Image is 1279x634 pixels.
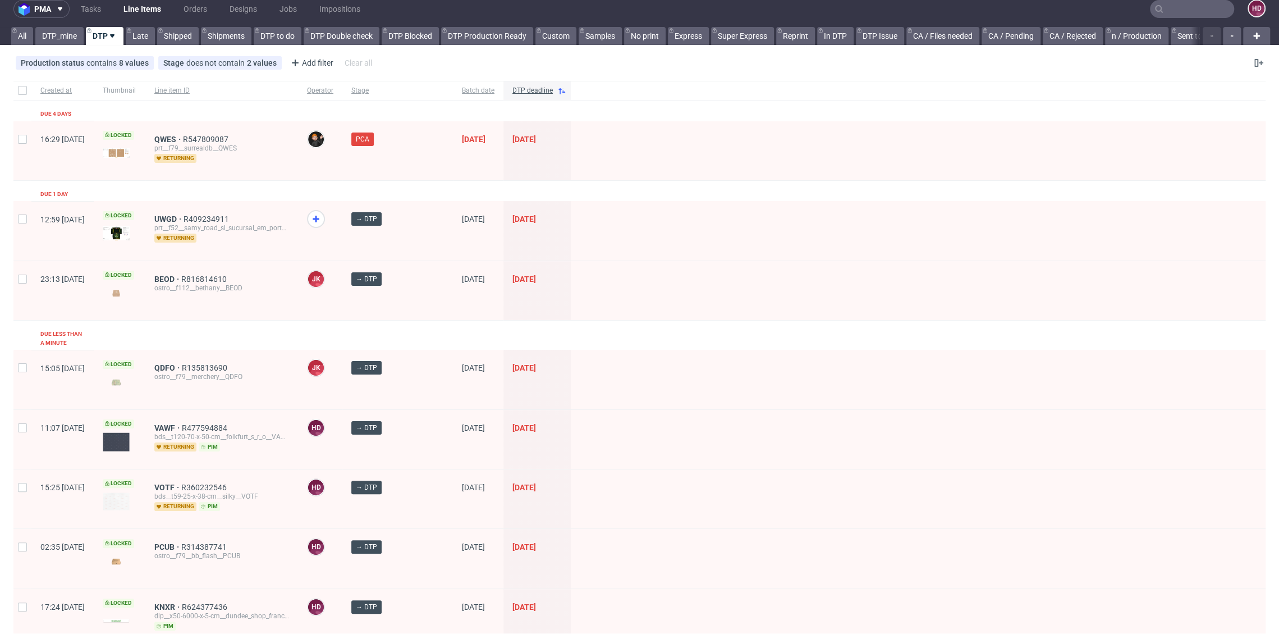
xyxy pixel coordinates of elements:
[356,134,369,144] span: PCA
[441,27,533,45] a: DTP Production Ready
[254,27,301,45] a: DTP to do
[154,612,289,621] div: dlp__x50-6000-x-5-cm__dundee_shop_france__KNXR
[157,27,199,45] a: Shipped
[154,154,196,163] span: returning
[186,58,247,67] span: does not contain
[154,86,289,95] span: Line item ID
[154,492,289,501] div: bds__t59-25-x-38-cm__silky__VOTF
[382,27,439,45] a: DTP Blocked
[462,363,485,372] span: [DATE]
[462,275,485,284] span: [DATE]
[462,483,485,492] span: [DATE]
[512,86,553,95] span: DTP deadline
[183,135,231,144] span: R547809087
[103,148,130,158] img: version_two_editor_design.png
[21,58,86,67] span: Production status
[154,144,289,153] div: prt__f79__surrealdb__QWES
[86,27,123,45] a: DTP
[154,284,289,293] div: ostro__f112__bethany__BEOD
[356,542,377,552] span: → DTP
[462,423,485,432] span: [DATE]
[462,86,494,95] span: Batch date
[103,375,130,390] img: version_two_editor_design
[182,603,230,612] a: R624377436
[356,274,377,284] span: → DTP
[356,482,377,492] span: → DTP
[154,363,182,372] a: QDFO
[184,215,231,224] a: R409234911
[308,131,324,147] img: Dominik Grosicki
[103,432,130,451] img: version_two_editor_design
[1171,27,1247,45] a: Sent to Fulfillment
[40,86,85,95] span: Created at
[668,27,709,45] a: Express
[103,479,134,488] span: Locked
[154,372,289,381] div: ostro__f79__merchery__QDFO
[154,603,182,612] span: KNXR
[35,27,84,45] a: DTP_mine
[579,27,622,45] a: Samples
[154,432,289,441] div: bds__t120-70-x-50-cm__folkfurt_s_r_o__VAWF
[182,423,230,432] a: R477594884
[308,599,324,615] figcaption: HD
[512,215,536,224] span: [DATE]
[126,27,155,45] a: Late
[103,226,130,240] img: version_two_editor_design.png
[154,234,196,243] span: returning
[286,54,336,72] div: Add filter
[154,224,289,232] div: prt__f52__samy_road_sl_sucursal_em_portugal__UWGD
[512,542,536,551] span: [DATE]
[201,27,251,45] a: Shipments
[462,135,485,144] span: [DATE]
[40,275,85,284] span: 23:13 [DATE]
[356,214,377,224] span: → DTP
[40,190,68,199] div: Due 1 day
[103,211,134,220] span: Locked
[906,27,979,45] a: CA / Files needed
[154,215,184,224] a: UWGD
[40,110,71,118] div: Due 4 days
[103,599,134,608] span: Locked
[154,542,181,551] a: PCUB
[103,539,134,548] span: Locked
[308,420,324,436] figcaption: HD
[308,271,324,287] figcaption: JK
[462,215,485,224] span: [DATE]
[103,86,136,95] span: Thumbnail
[356,423,377,433] span: → DTP
[199,443,220,451] span: pim
[154,423,182,432] a: VAWF
[308,360,324,376] figcaption: JK
[154,135,183,144] a: QWES
[154,275,181,284] span: BEOD
[182,363,230,372] a: R135813690
[154,483,181,492] a: VOTF
[154,622,176,631] span: pim
[154,551,289,560] div: ostro__f79__bb_flash__PCUB
[181,275,229,284] a: R816814610
[308,539,324,555] figcaption: HD
[40,483,85,492] span: 15:25 [DATE]
[512,603,536,612] span: [DATE]
[40,423,85,432] span: 11:07 [DATE]
[154,443,196,451] span: returning
[512,363,536,372] span: [DATE]
[103,131,134,140] span: Locked
[103,554,130,569] img: version_two_editor_design
[817,27,854,45] a: In DTP
[462,603,485,612] span: [DATE]
[103,619,130,623] img: version_two_editor_design
[181,483,229,492] span: R360232546
[40,364,85,373] span: 15:05 [DATE]
[40,330,85,348] div: Due less than a minute
[181,542,229,551] a: R314387741
[982,27,1040,45] a: CA / Pending
[86,58,119,67] span: contains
